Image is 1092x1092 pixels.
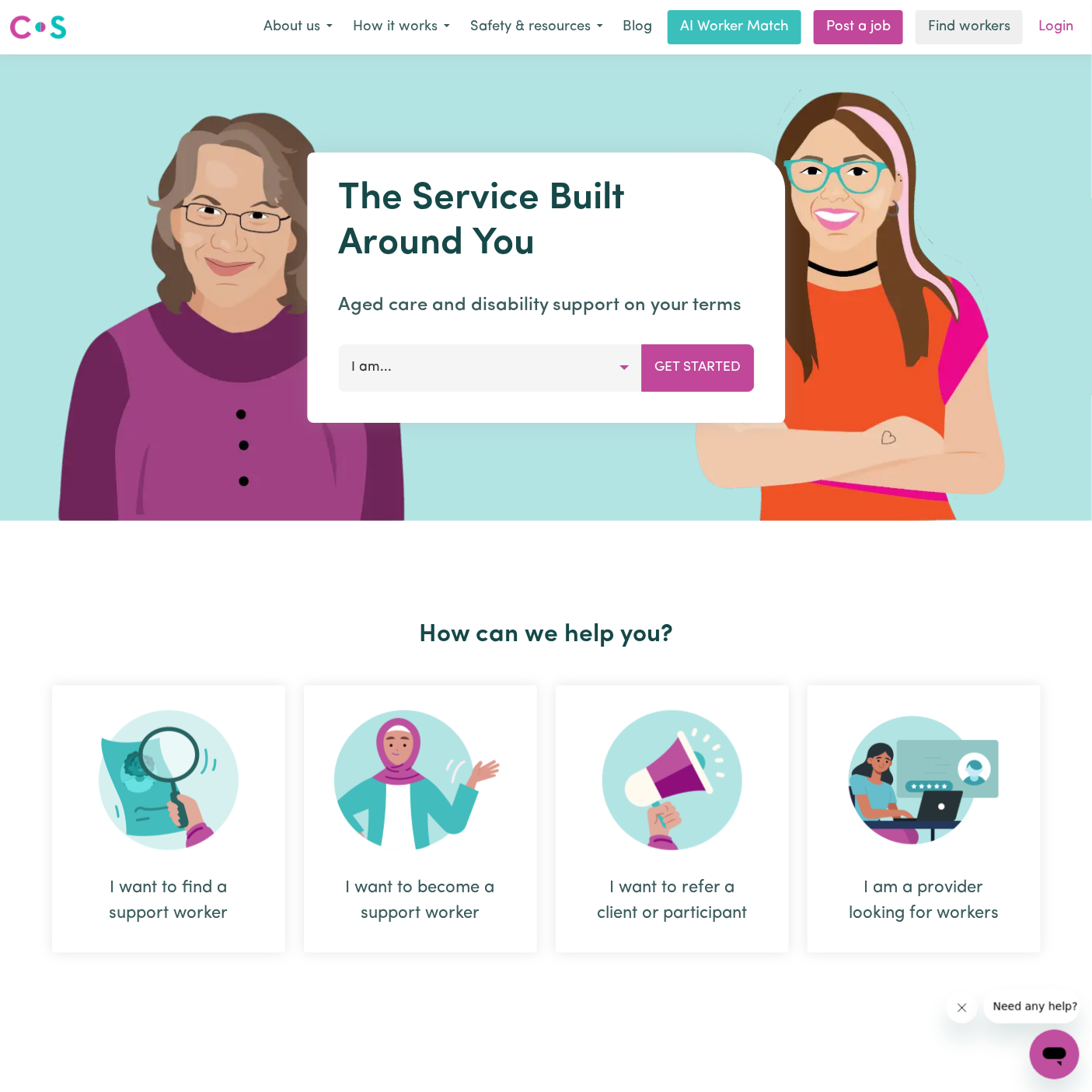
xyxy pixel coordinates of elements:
[849,710,1000,850] img: Provider
[52,686,285,953] div: I want to find a support worker
[668,10,801,44] a: AI Worker Match
[338,291,754,319] p: Aged care and disability support on your terms
[556,686,789,953] div: I want to refer a client or participant
[9,13,67,41] img: Careseekers logo
[460,11,613,44] button: Safety & resources
[845,875,1003,926] div: I am a provider looking for workers
[613,10,661,44] a: Blog
[947,993,978,1024] iframe: Close message
[334,710,507,850] img: Become Worker
[593,875,752,926] div: I want to refer a client or participant
[341,875,500,926] div: I want to become a support worker
[916,10,1023,44] a: Find workers
[253,11,343,44] button: About us
[984,989,1080,1024] iframe: Message from company
[814,10,903,44] a: Post a job
[304,686,537,953] div: I want to become a support worker
[641,344,754,391] button: Get Started
[343,11,460,44] button: How it works
[602,710,742,850] img: Refer
[89,875,248,926] div: I want to find a support worker
[338,177,754,267] h1: The Service Built Around You
[1029,10,1083,44] a: Login
[1030,1030,1080,1080] iframe: Button to launch messaging window
[9,9,67,45] a: Careseekers logo
[338,344,642,391] button: I am...
[43,620,1050,650] h2: How can we help you?
[808,686,1041,953] div: I am a provider looking for workers
[99,710,239,850] img: Search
